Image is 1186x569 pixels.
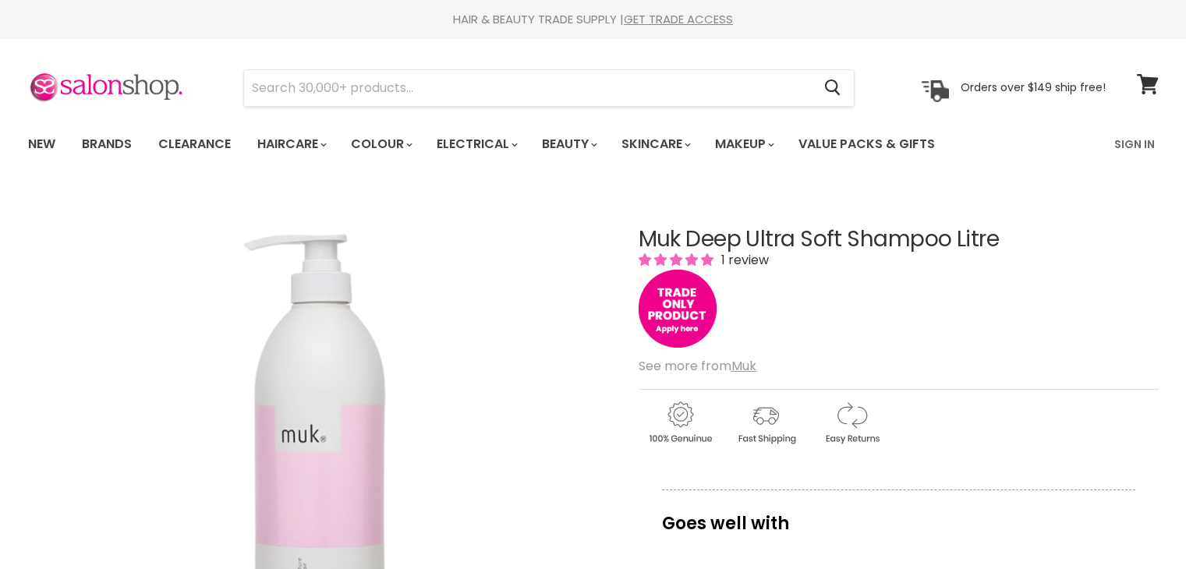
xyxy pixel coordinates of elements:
a: New [16,128,67,161]
img: tradeonly_small.jpg [639,270,717,348]
span: See more from [639,357,756,375]
span: 5.00 stars [639,251,717,269]
a: Haircare [246,128,336,161]
a: Value Packs & Gifts [787,128,947,161]
span: 1 review [717,251,769,269]
a: Brands [70,128,143,161]
a: Muk [731,357,756,375]
a: Colour [339,128,422,161]
a: Makeup [703,128,784,161]
p: Goes well with [662,489,1135,541]
nav: Main [9,122,1178,167]
a: Beauty [530,128,607,161]
div: HAIR & BEAUTY TRADE SUPPLY | [9,12,1178,27]
input: Search [244,70,812,106]
iframe: Gorgias live chat messenger [1108,496,1170,553]
img: genuine.gif [639,399,721,447]
a: Clearance [147,128,243,161]
p: Orders over $149 ship free! [961,80,1106,94]
img: returns.gif [810,399,893,447]
ul: Main menu [16,122,1026,167]
h1: Muk Deep Ultra Soft Shampoo Litre [639,228,1159,252]
button: Search [812,70,854,106]
img: shipping.gif [724,399,807,447]
form: Product [243,69,855,107]
a: Electrical [425,128,527,161]
a: Skincare [610,128,700,161]
a: Sign In [1105,128,1164,161]
a: GET TRADE ACCESS [624,11,733,27]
